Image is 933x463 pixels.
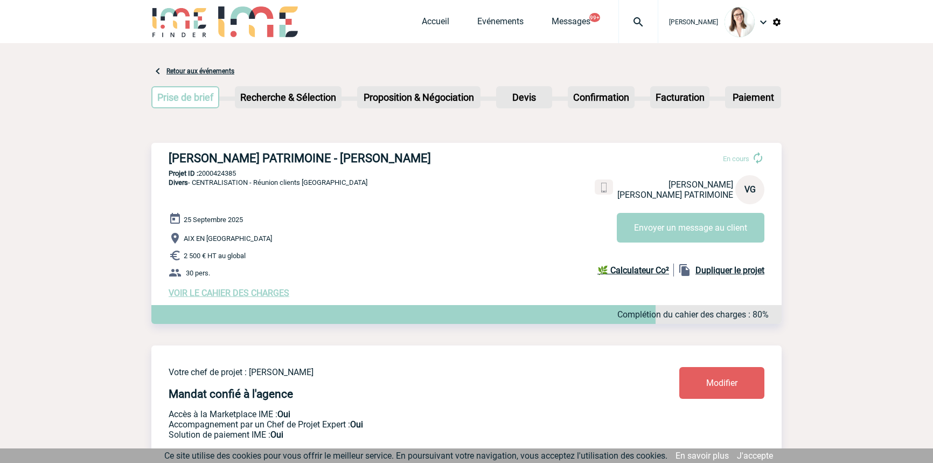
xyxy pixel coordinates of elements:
img: file_copy-black-24dp.png [678,264,691,277]
span: [PERSON_NAME] [669,179,733,190]
button: 99+ [589,13,600,22]
span: 25 Septembre 2025 [184,216,243,224]
span: [PERSON_NAME] [669,18,718,26]
span: Ce site utilise des cookies pour vous offrir le meilleur service. En poursuivant votre navigation... [164,451,667,461]
img: IME-Finder [151,6,207,37]
img: 122719-0.jpg [725,7,755,37]
a: En savoir plus [676,451,729,461]
b: Dupliquer le projet [695,265,764,275]
button: Envoyer un message au client [617,213,764,243]
p: Conformité aux process achat client, Prise en charge de la facturation, Mutualisation de plusieur... [169,430,616,440]
p: 2000424385 [151,169,782,177]
img: portable.png [599,183,609,192]
b: Oui [350,419,363,430]
span: Modifier [706,378,737,388]
h3: [PERSON_NAME] PATRIMOINE - [PERSON_NAME] [169,151,492,165]
p: Devis [497,87,551,107]
span: VG [744,184,756,195]
span: 30 pers. [186,269,210,277]
p: Prestation payante [169,419,616,430]
b: 🌿 Calculateur Co² [597,265,669,275]
p: Paiement [726,87,780,107]
b: Oui [277,409,290,419]
b: Oui [270,430,283,440]
p: Proposition & Négociation [358,87,479,107]
p: Confirmation [569,87,633,107]
a: VOIR LE CAHIER DES CHARGES [169,288,289,298]
a: Retour aux événements [166,67,234,75]
a: Accueil [422,16,449,31]
h4: Mandat confié à l'agence [169,388,293,400]
span: 2 500 € HT au global [184,252,246,260]
p: Recherche & Sélection [236,87,340,107]
p: Facturation [651,87,709,107]
span: - CENTRALISATION - Réunion clients [GEOGRAPHIC_DATA] [169,178,367,186]
p: Prise de brief [152,87,218,107]
p: Accès à la Marketplace IME : [169,409,616,419]
span: [PERSON_NAME] PATRIMOINE [617,190,733,200]
b: Projet ID : [169,169,198,177]
a: J'accepte [737,451,773,461]
a: Messages [552,16,590,31]
span: Divers [169,178,188,186]
a: 🌿 Calculateur Co² [597,264,674,277]
span: En cours [723,155,749,163]
a: Evénements [477,16,524,31]
span: AIX EN [GEOGRAPHIC_DATA] [184,234,272,243]
p: Votre chef de projet : [PERSON_NAME] [169,367,616,377]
